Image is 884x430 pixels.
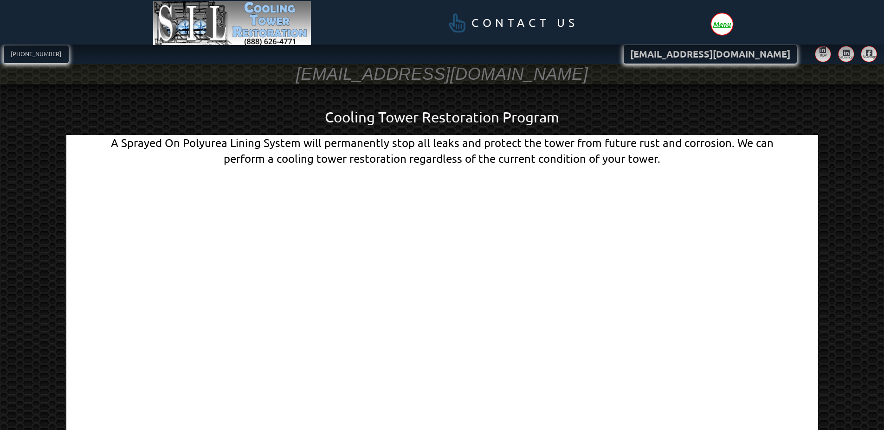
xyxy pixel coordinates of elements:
a: SILinings [861,46,877,62]
div: Toggle Off Canvas Content [711,13,733,35]
span: RDP [820,53,827,57]
span: [PHONE_NUMBER] [11,51,61,57]
img: Image [153,1,311,45]
div: A Sprayed On Polyurea Lining System will permanently stop all leaks and protect the tower from fu... [104,135,781,166]
span: Contact Us [471,17,579,29]
a: Contact Us [430,7,592,39]
h1: Cooling Tower Restoration Program [104,107,781,128]
span: SILinings [863,55,874,58]
span: Menu [713,20,731,27]
a: RDP [815,46,831,62]
span: [EMAIL_ADDRESS][DOMAIN_NAME] [630,50,790,59]
a: [PHONE_NUMBER] [4,45,69,63]
span: SILinings [839,55,850,59]
a: SILinings [838,46,854,62]
h3: [EMAIL_ADDRESS][DOMAIN_NAME] [296,63,588,85]
a: [EMAIL_ADDRESS][DOMAIN_NAME] [624,45,797,64]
